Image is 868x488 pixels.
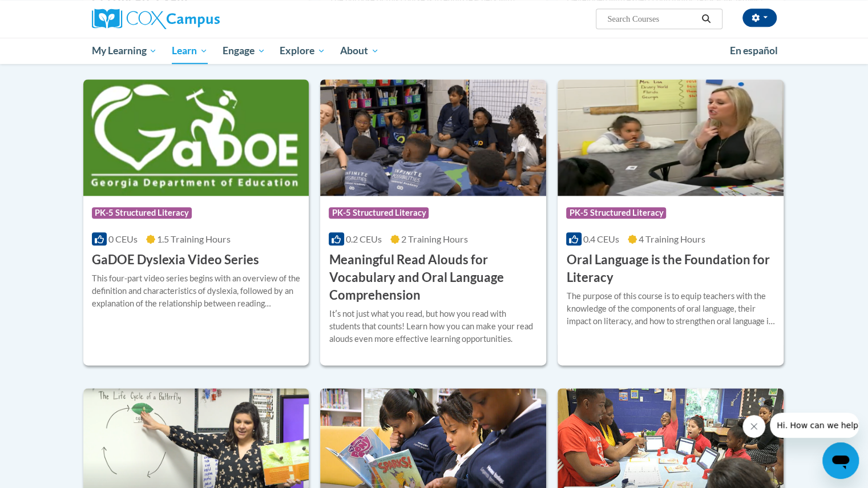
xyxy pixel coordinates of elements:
[742,9,777,27] button: Account Settings
[92,251,259,269] h3: GaDOE Dyslexia Video Series
[742,415,765,438] iframe: Close message
[558,79,784,365] a: Course LogoPK-5 Structured Literacy0.4 CEUs4 Training Hours Oral Language is the Foundation for L...
[329,251,538,304] h3: Meaningful Read Alouds for Vocabulary and Oral Language Comprehension
[320,79,546,365] a: Course LogoPK-5 Structured Literacy0.2 CEUs2 Training Hours Meaningful Read Alouds for Vocabulary...
[730,45,778,57] span: En español
[333,38,386,64] a: About
[822,442,859,479] iframe: Button to launch messaging window
[722,39,785,63] a: En español
[92,9,220,29] img: Cox Campus
[91,44,157,58] span: My Learning
[320,79,546,196] img: Course Logo
[92,207,192,219] span: PK-5 Structured Literacy
[566,207,666,219] span: PK-5 Structured Literacy
[280,44,325,58] span: Explore
[164,38,215,64] a: Learn
[157,233,231,244] span: 1.5 Training Hours
[583,233,619,244] span: 0.4 CEUs
[223,44,265,58] span: Engage
[346,233,382,244] span: 0.2 CEUs
[215,38,273,64] a: Engage
[340,44,379,58] span: About
[92,9,309,29] a: Cox Campus
[75,38,794,64] div: Main menu
[606,12,697,26] input: Search Courses
[639,233,705,244] span: 4 Training Hours
[329,207,429,219] span: PK-5 Structured Literacy
[558,79,784,196] img: Course Logo
[84,38,165,64] a: My Learning
[566,290,775,328] div: The purpose of this course is to equip teachers with the knowledge of the components of oral lang...
[770,413,859,438] iframe: Message from company
[108,233,138,244] span: 0 CEUs
[172,44,208,58] span: Learn
[7,8,92,17] span: Hi. How can we help?
[697,12,714,26] button: Search
[329,308,538,345] div: Itʹs not just what you read, but how you read with students that counts! Learn how you can make y...
[566,251,775,287] h3: Oral Language is the Foundation for Literacy
[92,272,301,310] div: This four-part video series begins with an overview of the definition and characteristics of dysl...
[401,233,468,244] span: 2 Training Hours
[272,38,333,64] a: Explore
[83,79,309,365] a: Course LogoPK-5 Structured Literacy0 CEUs1.5 Training Hours GaDOE Dyslexia Video SeriesThis four-...
[83,79,309,196] img: Course Logo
